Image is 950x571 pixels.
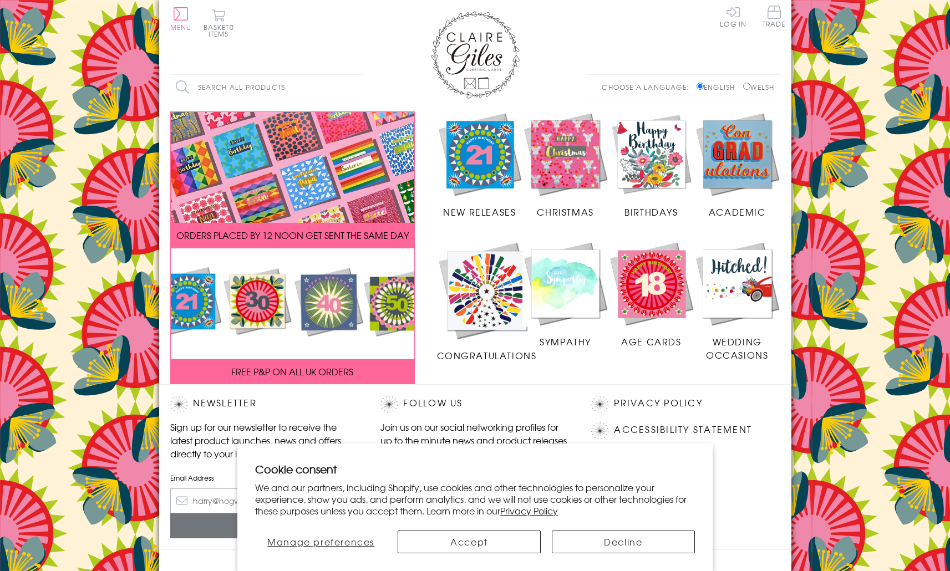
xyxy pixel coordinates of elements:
img: Claire Giles Greetings Cards [431,11,520,99]
p: Sign up for our newsletter to receive the latest product launches, news and offers directly to yo... [170,420,359,460]
a: Log In [720,6,746,27]
p: Choose a language: [602,82,694,92]
a: Congratulations [437,241,537,362]
span: Wedding Occasions [706,335,768,361]
span: Academic [709,205,766,218]
h2: Cookie consent [255,461,695,477]
label: English [697,82,740,92]
a: Accessibility Statement [614,422,752,437]
h2: Newsletter [170,396,359,412]
label: Welsh [743,82,775,92]
a: Trade [763,6,786,29]
button: Accept [398,531,541,553]
a: New Releases [437,111,523,219]
span: New Releases [443,205,516,218]
span: Christmas [537,205,593,218]
a: Birthdays [608,111,694,219]
span: FREE P&P ON ALL UK ORDERS [231,365,353,378]
span: Manage preferences [267,535,374,548]
span: Birthdays [624,205,678,218]
button: Basket0 items [204,9,234,37]
span: Trade [763,6,786,27]
input: English [697,83,704,90]
span: Congratulations [437,349,537,362]
button: Manage preferences [255,531,387,553]
label: Email Address [170,473,359,483]
a: Privacy Policy [500,504,558,517]
p: Join us on our social networking profiles for up to the minute news and product releases the mome... [380,420,569,460]
h2: Follow Us [380,396,569,412]
a: Wedding Occasions [694,241,780,361]
span: Menu [170,22,192,32]
input: Search all products [170,75,364,100]
input: Search [353,75,364,100]
a: Age Cards [608,241,694,348]
a: Christmas [522,111,608,219]
span: ORDERS PLACED BY 12 NOON GET SENT THE SAME DAY [176,228,409,242]
a: Academic [694,111,780,219]
input: harry@hogwarts.edu [170,488,359,513]
span: 0 items [209,22,234,39]
p: We and our partners, including Shopify, use cookies and other technologies to personalize your ex... [255,482,695,516]
input: Subscribe [170,513,359,538]
input: Welsh [743,83,750,90]
span: Sympathy [540,335,591,348]
span: Age Cards [621,335,681,348]
a: Sympathy [522,241,608,348]
a: Privacy Policy [614,396,702,411]
button: Decline [552,531,695,553]
button: Menu [170,7,192,30]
